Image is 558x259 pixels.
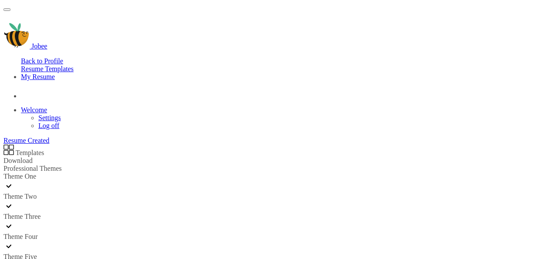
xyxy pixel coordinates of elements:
[3,157,33,164] a: Download
[3,193,450,200] div: Theme Two
[3,173,450,180] div: Theme One
[3,22,30,48] img: jobee.io
[38,114,61,121] a: Settings
[3,213,450,221] div: Theme Three
[21,57,63,65] a: Back to Profile
[33,84,47,98] img: Profile Img
[3,165,450,173] div: Professional Themes
[3,42,47,50] a: Jobee
[38,122,59,129] a: Log off
[31,42,47,50] span: Jobee
[16,149,44,156] span: Templates
[21,106,47,114] a: Welcome
[3,137,49,144] a: Resume Created
[3,233,450,241] div: Theme Four
[21,73,55,80] a: My Resume
[21,65,74,73] a: Resume Templates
